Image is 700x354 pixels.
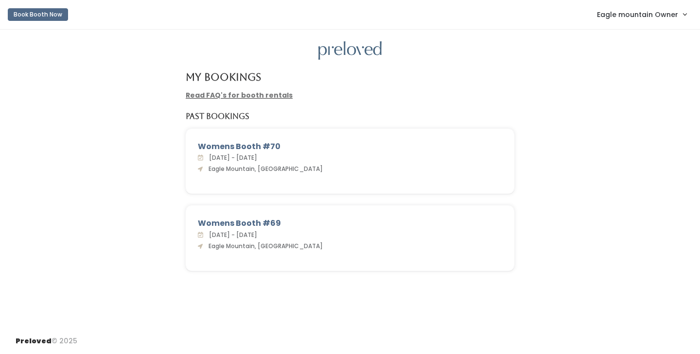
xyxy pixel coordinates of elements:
a: Eagle mountain Owner [587,4,696,25]
div: Womens Booth #70 [198,141,502,152]
a: Book Booth Now [8,4,68,25]
h4: My Bookings [186,71,261,83]
span: [DATE] - [DATE] [205,231,257,239]
h5: Past Bookings [186,112,249,121]
span: Eagle Mountain, [GEOGRAPHIC_DATA] [205,242,323,250]
button: Book Booth Now [8,8,68,21]
span: Preloved [16,336,52,346]
div: © 2025 [16,328,77,346]
a: Read FAQ's for booth rentals [186,90,293,100]
span: [DATE] - [DATE] [205,153,257,162]
span: Eagle Mountain, [GEOGRAPHIC_DATA] [205,165,323,173]
div: Womens Booth #69 [198,218,502,229]
img: preloved logo [318,41,382,60]
span: Eagle mountain Owner [597,9,678,20]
